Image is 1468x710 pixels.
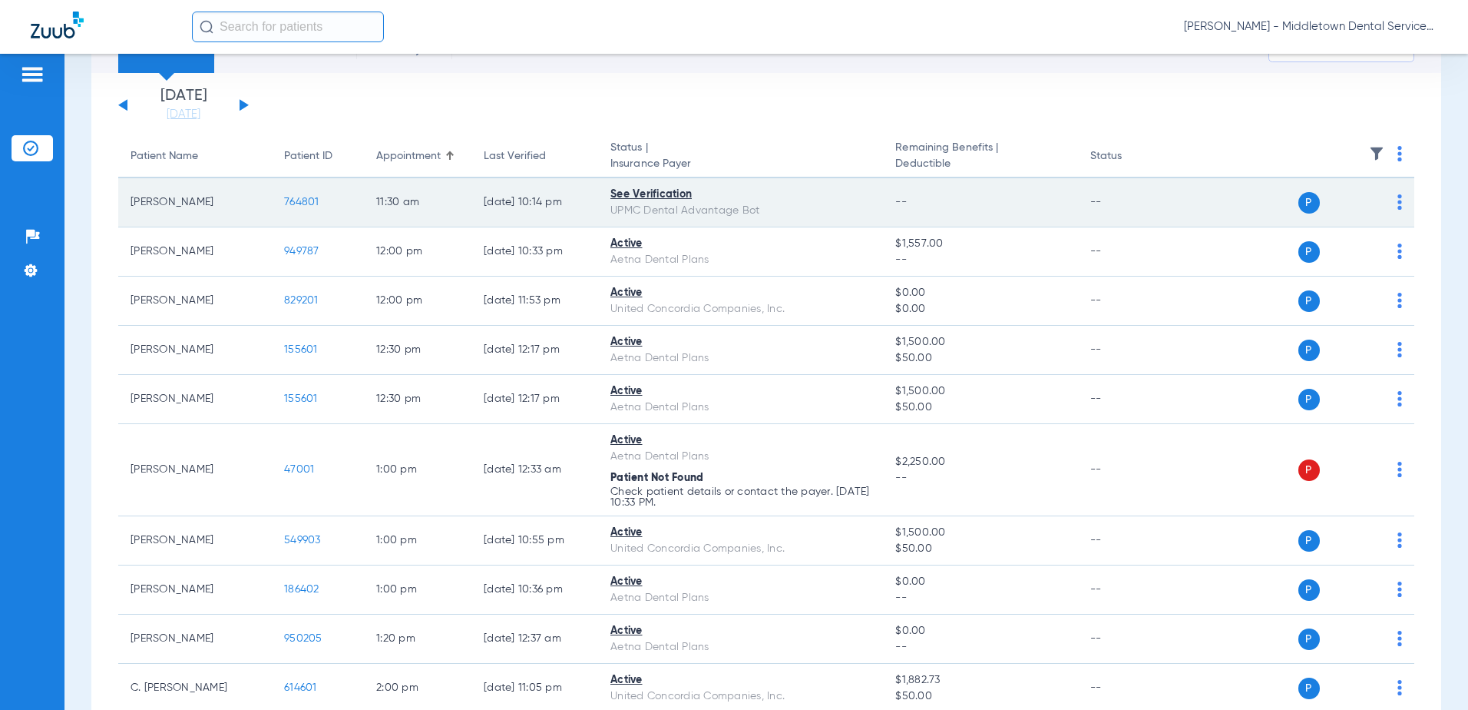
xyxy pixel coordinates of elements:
[895,301,1065,317] span: $0.00
[1397,532,1402,548] img: group-dot-blue.svg
[1078,178,1182,227] td: --
[895,252,1065,268] span: --
[364,424,471,516] td: 1:00 PM
[610,334,871,350] div: Active
[364,227,471,277] td: 12:00 PM
[610,541,871,557] div: United Concordia Companies, Inc.
[471,424,598,516] td: [DATE] 12:33 AM
[118,424,272,516] td: [PERSON_NAME]
[1078,516,1182,566] td: --
[1369,146,1384,161] img: filter.svg
[895,525,1065,541] span: $1,500.00
[1078,615,1182,664] td: --
[118,227,272,277] td: [PERSON_NAME]
[200,20,213,34] img: Search Icon
[471,178,598,227] td: [DATE] 10:14 PM
[1298,678,1320,699] span: P
[471,566,598,615] td: [DATE] 10:36 PM
[1078,135,1182,178] th: Status
[364,375,471,424] td: 12:30 PM
[1397,342,1402,357] img: group-dot-blue.svg
[131,148,198,164] div: Patient Name
[610,236,871,252] div: Active
[895,285,1065,301] span: $0.00
[610,350,871,367] div: Aetna Dental Plans
[1078,566,1182,615] td: --
[1078,326,1182,375] td: --
[895,236,1065,252] span: $1,557.00
[118,277,272,326] td: [PERSON_NAME]
[610,252,871,268] div: Aetna Dental Plans
[610,285,871,301] div: Active
[284,344,318,355] span: 155601
[1298,241,1320,263] span: P
[1298,530,1320,552] span: P
[284,246,319,257] span: 949787
[895,623,1065,639] span: $0.00
[118,615,272,664] td: [PERSON_NAME]
[364,566,471,615] td: 1:00 PM
[284,535,321,546] span: 549903
[610,688,871,705] div: United Concordia Companies, Inc.
[471,227,598,277] td: [DATE] 10:33 PM
[895,156,1065,172] span: Deductible
[610,486,871,508] p: Check patient details or contact the payer. [DATE] 10:33 PM.
[284,197,319,207] span: 764801
[610,383,871,400] div: Active
[1298,629,1320,650] span: P
[364,615,471,664] td: 1:20 PM
[610,574,871,590] div: Active
[364,326,471,375] td: 12:30 PM
[895,574,1065,590] span: $0.00
[895,383,1065,400] span: $1,500.00
[610,156,871,172] span: Insurance Payer
[895,334,1065,350] span: $1,500.00
[471,277,598,326] td: [DATE] 11:53 PM
[471,615,598,664] td: [DATE] 12:37 AM
[1298,290,1320,312] span: P
[895,400,1065,416] span: $50.00
[471,516,598,566] td: [DATE] 10:55 PM
[1298,192,1320,214] span: P
[1397,462,1402,477] img: group-dot-blue.svg
[1298,389,1320,410] span: P
[284,148,352,164] div: Patient ID
[1078,227,1182,277] td: --
[895,590,1065,606] span: --
[31,12,84,38] img: Zuub Logo
[1184,19,1437,35] span: [PERSON_NAME] - Middletown Dental Services
[610,301,871,317] div: United Concordia Companies, Inc.
[883,135,1077,178] th: Remaining Benefits |
[364,178,471,227] td: 11:30 AM
[376,148,459,164] div: Appointment
[20,65,45,84] img: hamburger-icon
[284,464,314,475] span: 47001
[1298,340,1320,361] span: P
[118,375,272,424] td: [PERSON_NAME]
[610,672,871,688] div: Active
[118,326,272,375] td: [PERSON_NAME]
[364,277,471,326] td: 12:00 PM
[1391,636,1468,710] iframe: Chat Widget
[1397,244,1402,259] img: group-dot-blue.svg
[118,566,272,615] td: [PERSON_NAME]
[610,400,871,416] div: Aetna Dental Plans
[1397,582,1402,597] img: group-dot-blue.svg
[284,295,319,306] span: 829201
[284,148,332,164] div: Patient ID
[895,672,1065,688] span: $1,882.73
[484,148,546,164] div: Last Verified
[895,639,1065,655] span: --
[610,525,871,541] div: Active
[895,197,907,207] span: --
[118,516,272,566] td: [PERSON_NAME]
[137,107,230,122] a: [DATE]
[610,203,871,219] div: UPMC Dental Advantage Bot
[118,178,272,227] td: [PERSON_NAME]
[895,350,1065,367] span: $50.00
[471,326,598,375] td: [DATE] 12:17 PM
[1078,424,1182,516] td: --
[1298,460,1320,481] span: P
[610,473,703,483] span: Patient Not Found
